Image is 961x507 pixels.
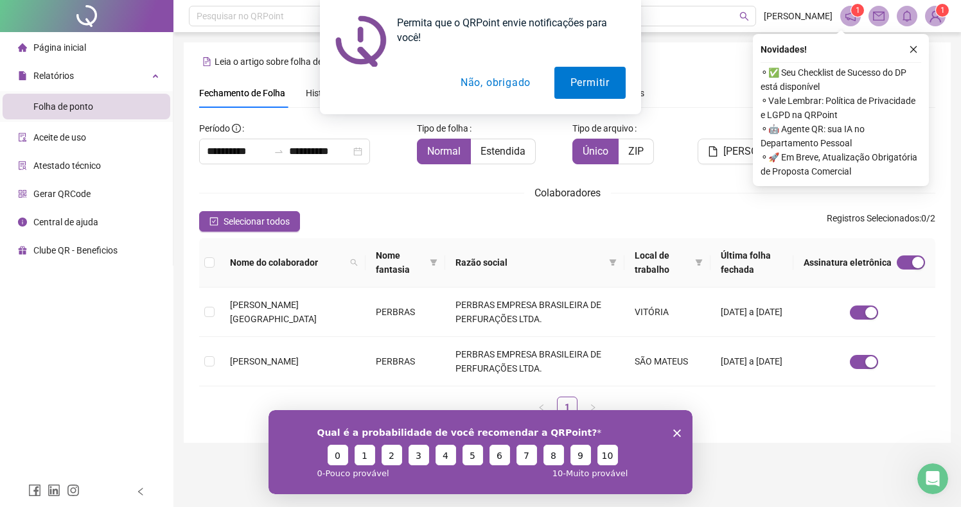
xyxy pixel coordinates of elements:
[827,213,919,223] span: Registros Selecionados
[33,132,86,142] span: Aceite de uso
[583,145,608,157] span: Único
[230,300,317,324] span: [PERSON_NAME][GEOGRAPHIC_DATA]
[274,146,284,157] span: swap-right
[609,259,617,266] span: filter
[531,397,552,417] li: Página anterior
[695,259,703,266] span: filter
[710,238,793,288] th: Última folha fechada
[18,189,27,198] span: qrcode
[350,259,358,266] span: search
[232,124,241,133] span: info-circle
[18,133,27,142] span: audit
[417,121,468,135] span: Tipo de folha
[710,288,793,337] td: [DATE] a [DATE]
[67,484,80,497] span: instagram
[583,397,603,417] li: Próxima página
[455,255,604,270] span: Razão social
[635,248,690,277] span: Local de trabalho
[33,160,101,171] span: Atestado técnico
[698,139,811,164] button: [PERSON_NAME]
[366,337,445,386] td: PERBRAS
[430,259,437,266] span: filter
[589,404,597,411] span: right
[136,487,145,496] span: left
[624,337,710,386] td: SÃO MATEUS
[33,189,91,199] span: Gerar QRCode
[554,67,626,99] button: Permitir
[583,397,603,417] button: right
[224,214,290,228] span: Selecionar todos
[761,150,921,178] span: ⚬ 🚀 Em Breve, Atualização Obrigatória de Proposta Comercial
[18,218,27,227] span: info-circle
[199,211,300,232] button: Selecionar todos
[427,145,461,157] span: Normal
[723,144,800,159] span: [PERSON_NAME]
[18,246,27,255] span: gift
[628,145,644,157] span: ZIP
[480,145,525,157] span: Estendida
[531,397,552,417] button: left
[33,217,98,227] span: Central de ajuda
[445,288,624,337] td: PERBRAS EMPRESA BRASILEIRA DE PERFURAÇÕES LTDA.
[274,146,284,157] span: to
[710,337,793,386] td: [DATE] a [DATE]
[624,288,710,337] td: VITÓRIA
[558,397,577,417] a: 1
[445,337,624,386] td: PERBRAS EMPRESA BRASILEIRA DE PERFURAÇÕES LTDA.
[708,146,718,157] span: file
[445,67,547,99] button: Não, obrigado
[917,463,948,494] iframe: Intercom live chat
[827,211,935,232] span: : 0 / 2
[173,462,961,507] footer: QRPoint © 2025 - 2.93.1 -
[572,121,633,135] span: Tipo de arquivo
[427,246,440,279] span: filter
[534,187,601,199] span: Colaboradores
[606,253,619,272] span: filter
[692,246,705,279] span: filter
[348,253,360,272] span: search
[376,248,425,277] span: Nome fantasia
[33,245,118,255] span: Clube QR - Beneficios
[387,15,626,45] div: Permita que o QRPoint envie notificações para você!
[538,404,545,411] span: left
[230,356,299,366] span: [PERSON_NAME]
[557,397,577,417] li: 1
[269,410,692,494] iframe: Pesquisa da QRPoint
[761,122,921,150] span: ⚬ 🤖 Agente QR: sua IA no Departamento Pessoal
[209,217,218,226] span: check-square
[18,161,27,170] span: solution
[366,288,445,337] td: PERBRAS
[28,484,41,497] span: facebook
[804,255,892,270] span: Assinatura eletrônica
[230,255,345,270] span: Nome do colaborador
[48,484,60,497] span: linkedin
[199,123,230,133] span: Período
